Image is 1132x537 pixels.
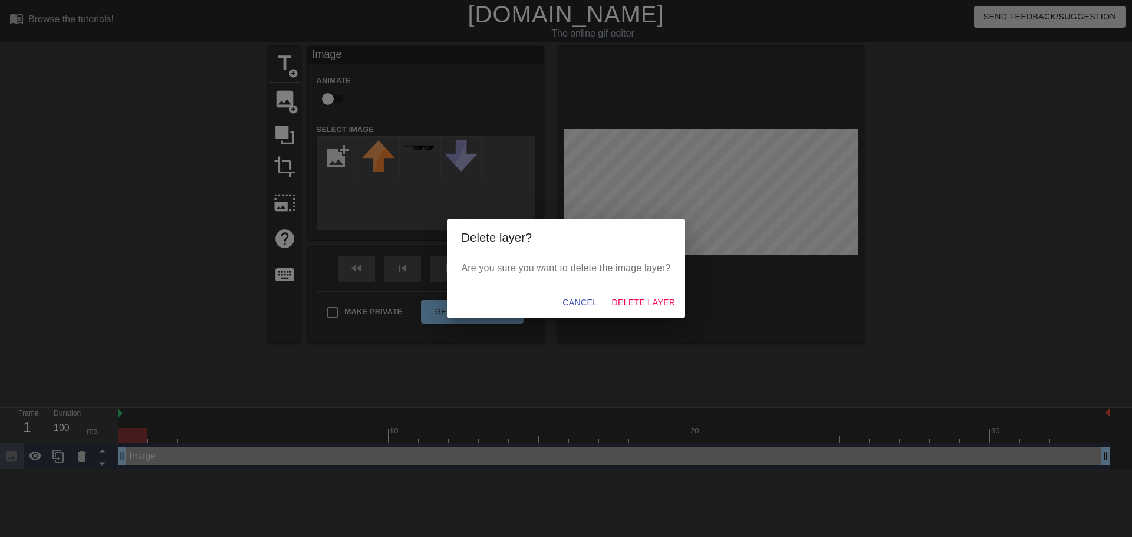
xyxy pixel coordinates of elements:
span: Delete Layer [611,295,675,310]
button: Delete Layer [607,292,680,314]
button: Cancel [558,292,602,314]
span: Cancel [562,295,597,310]
h2: Delete layer? [462,228,671,247]
p: Are you sure you want to delete the image layer? [462,261,671,275]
